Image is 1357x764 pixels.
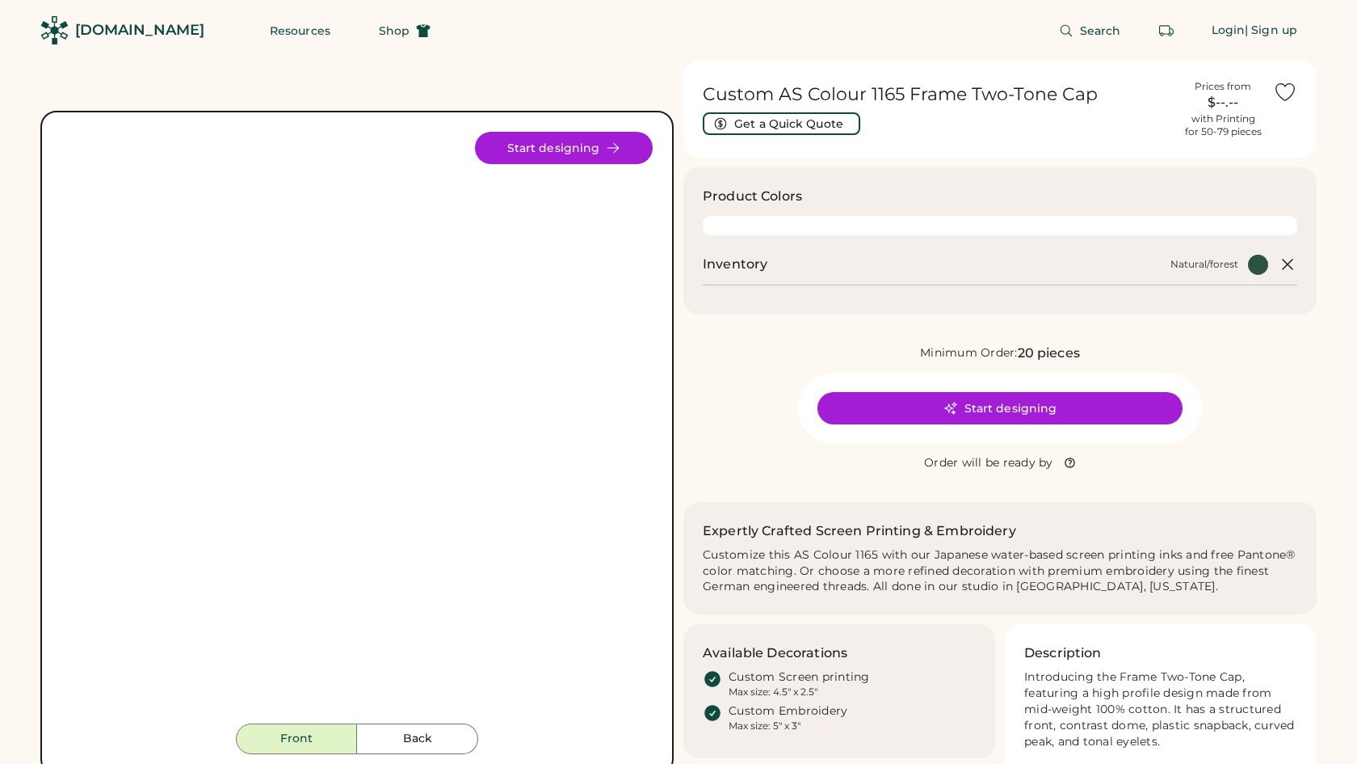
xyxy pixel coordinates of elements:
[61,132,653,724] div: 1165 Style Image
[703,255,767,274] h2: Inventory
[1170,258,1238,271] div: Natural/forest
[475,132,653,164] button: Start designing
[703,83,1173,106] h1: Custom AS Colour 1165 Frame Two-Tone Cap
[359,15,450,47] button: Shop
[40,16,69,44] img: Rendered Logo - Screens
[236,724,357,754] button: Front
[75,20,204,40] div: [DOMAIN_NAME]
[379,25,410,36] span: Shop
[1080,25,1121,36] span: Search
[729,703,847,720] div: Custom Embroidery
[1183,93,1263,112] div: $--.--
[61,132,653,724] img: 1165 - Natural/forest Front Image
[1018,344,1080,363] div: 20 pieces
[703,112,860,135] button: Get a Quick Quote
[729,686,817,699] div: Max size: 4.5" x 2.5"
[1040,15,1141,47] button: Search
[703,547,1297,596] div: Customize this AS Colour 1165 with our Japanese water-based screen printing inks and free Pantone...
[1212,23,1246,39] div: Login
[250,15,350,47] button: Resources
[703,644,847,663] h3: Available Decorations
[1150,15,1183,47] button: Retrieve an order
[1024,644,1102,663] h3: Description
[357,724,478,754] button: Back
[1245,23,1297,39] div: | Sign up
[1024,669,1297,749] div: Introducing the Frame Two-Tone Cap, featuring a high profile design made from mid-weight 100% cot...
[817,392,1183,424] button: Start designing
[729,669,870,686] div: Custom Screen printing
[729,720,800,732] div: Max size: 5" x 3"
[1195,80,1251,93] div: Prices from
[1185,112,1262,138] div: with Printing for 50-79 pieces
[920,345,1018,361] div: Minimum Order:
[703,187,802,206] h3: Product Colors
[703,521,1016,541] h2: Expertly Crafted Screen Printing & Embroidery
[924,455,1053,471] div: Order will be ready by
